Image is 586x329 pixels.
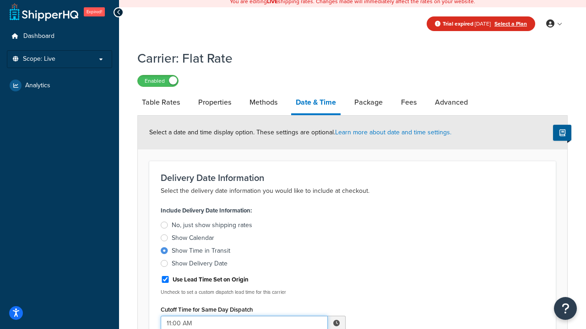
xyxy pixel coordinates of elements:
a: Properties [194,91,236,113]
a: Date & Time [291,91,341,115]
span: Dashboard [23,32,54,40]
span: Select a date and time display option. These settings are optional. [149,127,451,137]
a: Table Rates [137,91,184,113]
a: Select a Plan [494,20,527,28]
div: Show Calendar [172,233,214,243]
button: Show Help Docs [553,125,571,141]
a: Advanced [430,91,472,113]
label: Enabled [138,75,178,86]
label: Use Lead Time Set on Origin [173,276,249,284]
a: Fees [396,91,421,113]
label: Include Delivery Date Information: [161,204,252,217]
p: Select the delivery date information you would like to include at checkout. [161,186,544,196]
div: Show Time in Transit [172,246,230,255]
span: [DATE] [443,20,491,28]
div: Show Delivery Date [172,259,228,268]
a: Methods [245,91,282,113]
span: Expired! [84,7,105,16]
a: Dashboard [7,28,112,45]
a: Package [350,91,387,113]
button: Open Resource Center [554,297,577,320]
strong: Trial expired [443,20,473,28]
label: Cutoff Time for Same Day Dispatch [161,306,253,313]
p: Uncheck to set a custom dispatch lead time for this carrier [161,289,346,296]
h1: Carrier: Flat Rate [137,49,556,67]
span: Scope: Live [23,55,55,63]
div: No, just show shipping rates [172,221,252,230]
span: Analytics [25,82,50,90]
h3: Delivery Date Information [161,173,544,183]
a: Learn more about date and time settings. [335,127,451,137]
a: Analytics [7,77,112,94]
